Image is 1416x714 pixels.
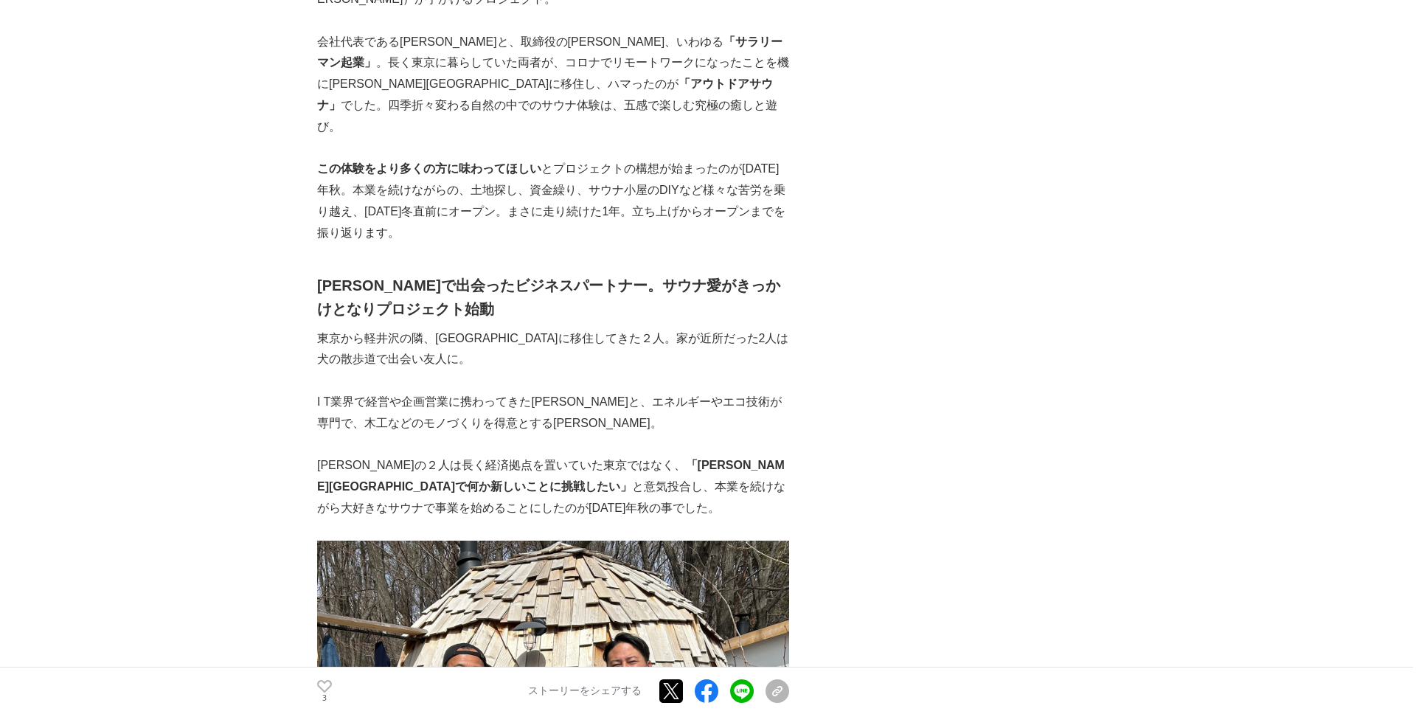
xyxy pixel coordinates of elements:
[528,684,642,698] p: ストーリーをシェアする
[317,32,789,138] p: 会社代表である[PERSON_NAME]と、取締役の[PERSON_NAME]、いわゆる 。長く東京に暮らしていた両者が、コロナでリモートワークになったことを機に[PERSON_NAME][GE...
[317,455,789,519] p: [PERSON_NAME]の２人は長く経済拠点を置いていた東京ではなく、 と意気投合し、本業を続けながら大好きなサウナで事業を始めることにしたのが[DATE]年秋の事でした。
[317,277,780,317] strong: [PERSON_NAME]で出会ったビジネスパートナー。サウナ愛がきっかけとなりプロジェクト始動
[317,328,789,371] p: 東京から軽井沢の隣、[GEOGRAPHIC_DATA]に移住してきた２人。家が近所だった2人は犬の散歩道で出会い友人に。
[317,77,773,111] strong: 「アウトドアサウナ」
[317,159,789,243] p: とプロジェクトの構想が始まったのが[DATE]年秋。本業を続けながらの、土地探し、資金繰り、サウナ小屋のDIYなど様々な苦労を乗り越え、[DATE]冬直前にオープン。まさに走り続けた1年。立ち上...
[317,694,332,701] p: 3
[317,162,541,175] strong: この体験をより多くの方に味わってほしい
[317,392,789,434] p: I T業界で経営や企画営業に携わってきた[PERSON_NAME]と、エネルギーやエコ技術が専門で、木工などのモノづくりを得意とする[PERSON_NAME]。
